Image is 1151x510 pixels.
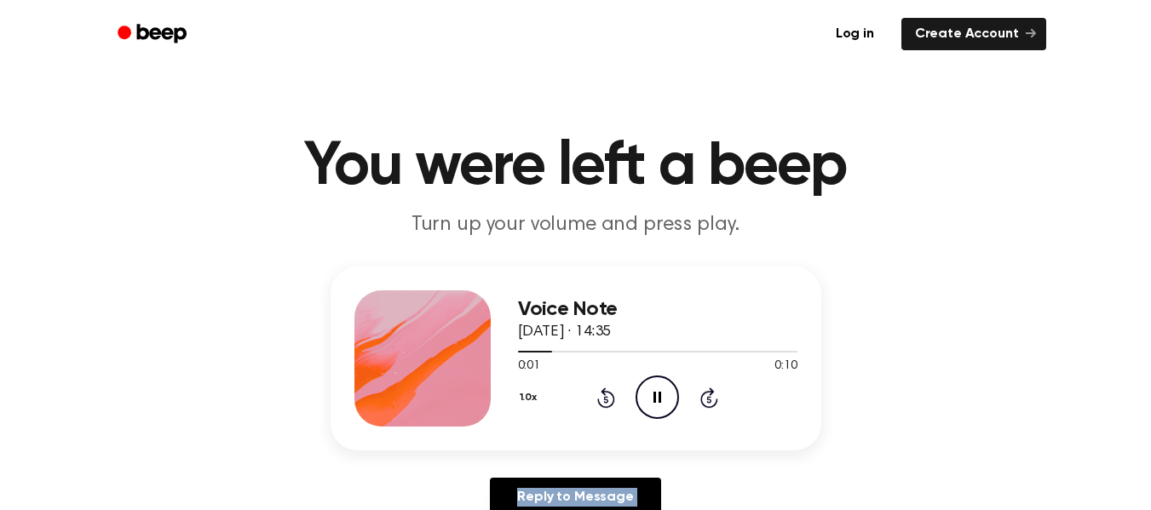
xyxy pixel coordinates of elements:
[140,136,1012,198] h1: You were left a beep
[819,14,891,54] a: Log in
[249,211,903,239] p: Turn up your volume and press play.
[774,358,797,375] span: 0:10
[106,18,202,51] a: Beep
[518,324,612,340] span: [DATE] · 14:35
[518,298,797,321] h3: Voice Note
[518,383,544,412] button: 1.0x
[901,18,1046,50] a: Create Account
[518,358,540,375] span: 0:01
